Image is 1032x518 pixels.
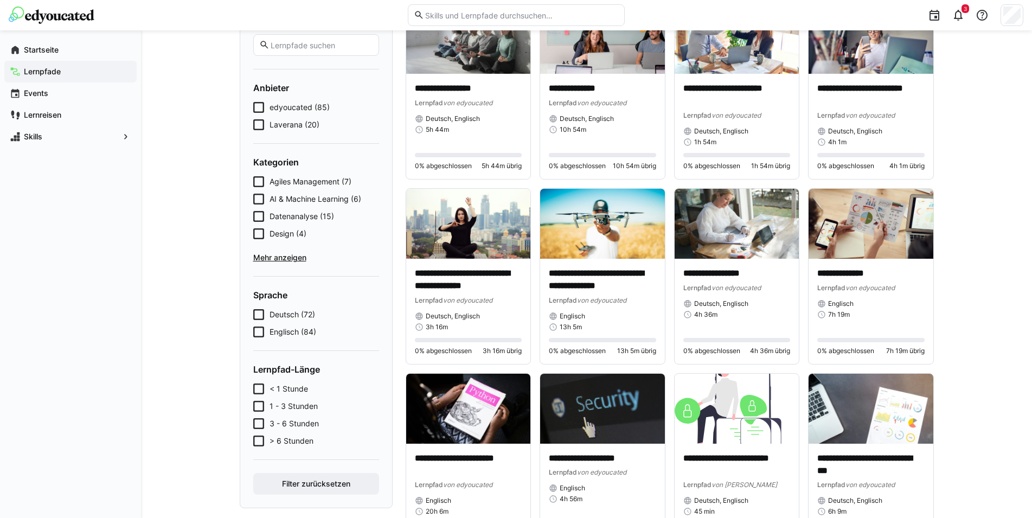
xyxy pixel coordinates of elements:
h4: Lernpfad-Länge [253,364,379,375]
span: 0% abgeschlossen [683,162,740,170]
img: image [675,4,799,74]
span: Deutsch, Englisch [828,127,882,136]
span: Englisch [560,484,585,493]
span: 7h 19m [828,310,850,319]
span: Lernpfad [683,481,711,489]
img: image [540,374,665,444]
span: Lernpfad [683,111,711,119]
img: image [675,374,799,444]
span: von edyoucated [711,111,761,119]
span: Lernpfad [415,99,443,107]
span: Datenanalyse (15) [270,211,334,222]
span: Deutsch, Englisch [694,299,748,308]
img: image [406,189,531,259]
span: Englisch [426,496,451,505]
span: 0% abgeschlossen [415,347,472,355]
span: 13h 5m übrig [617,347,656,355]
span: 4h 1m [828,138,847,146]
img: image [406,374,531,444]
span: 1h 54m übrig [751,162,790,170]
span: 6h 9m [828,507,847,516]
span: Laverana (20) [270,119,319,130]
span: Lernpfad [683,284,711,292]
img: image [809,4,933,74]
button: Filter zurücksetzen [253,473,379,495]
span: 4h 1m übrig [889,162,925,170]
span: Deutsch (72) [270,309,315,320]
h4: Anbieter [253,82,379,93]
span: Lernpfad [817,481,845,489]
span: 4h 36m [694,310,717,319]
span: 7h 19m übrig [886,347,925,355]
span: von edyoucated [443,296,492,304]
span: Englisch (84) [270,327,316,337]
span: 0% abgeschlossen [817,347,874,355]
span: 3 - 6 Stunden [270,418,319,429]
span: 20h 6m [426,507,448,516]
span: Deutsch, Englisch [694,496,748,505]
span: 5h 44m [426,125,449,134]
span: 0% abgeschlossen [817,162,874,170]
span: 5h 44m übrig [482,162,522,170]
img: image [809,374,933,444]
span: 4h 56m [560,495,582,503]
span: 1 - 3 Stunden [270,401,318,412]
span: von edyoucated [577,296,626,304]
span: Deutsch, Englisch [828,496,882,505]
img: image [809,189,933,259]
span: Filter zurücksetzen [280,478,352,489]
span: Lernpfad [415,296,443,304]
span: Lernpfad [817,284,845,292]
span: von edyoucated [845,481,895,489]
span: von [PERSON_NAME] [711,481,777,489]
img: image [540,4,665,74]
span: Lernpfad [415,481,443,489]
span: von edyoucated [577,99,626,107]
span: 3h 16m übrig [483,347,522,355]
input: Skills und Lernpfade durchsuchen… [424,10,618,20]
span: Deutsch, Englisch [560,114,614,123]
span: 10h 54m übrig [613,162,656,170]
span: edyoucated (85) [270,102,330,113]
span: Lernpfad [817,111,845,119]
span: Deutsch, Englisch [426,114,480,123]
span: 0% abgeschlossen [415,162,472,170]
span: 13h 5m [560,323,582,331]
span: von edyoucated [845,111,895,119]
span: Lernpfad [549,468,577,476]
span: 4h 36m übrig [750,347,790,355]
span: von edyoucated [845,284,895,292]
span: von edyoucated [577,468,626,476]
span: Deutsch, Englisch [426,312,480,321]
span: Lernpfad [549,296,577,304]
span: Englisch [560,312,585,321]
span: > 6 Stunden [270,436,313,446]
h4: Kategorien [253,157,379,168]
span: Agiles Management (7) [270,176,351,187]
span: Deutsch, Englisch [694,127,748,136]
input: Lernpfade suchen [270,40,373,50]
h4: Sprache [253,290,379,300]
span: von edyoucated [443,99,492,107]
span: 3 [964,5,967,12]
span: AI & Machine Learning (6) [270,194,361,204]
span: Mehr anzeigen [253,252,379,263]
span: Design (4) [270,228,306,239]
span: 45 min [694,507,715,516]
span: Englisch [828,299,854,308]
span: 0% abgeschlossen [549,162,606,170]
img: image [540,189,665,259]
span: 10h 54m [560,125,586,134]
img: image [675,189,799,259]
span: 3h 16m [426,323,448,331]
span: < 1 Stunde [270,383,308,394]
span: 1h 54m [694,138,716,146]
span: Lernpfad [549,99,577,107]
span: von edyoucated [443,481,492,489]
span: 0% abgeschlossen [549,347,606,355]
span: von edyoucated [711,284,761,292]
img: image [406,4,531,74]
span: 0% abgeschlossen [683,347,740,355]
